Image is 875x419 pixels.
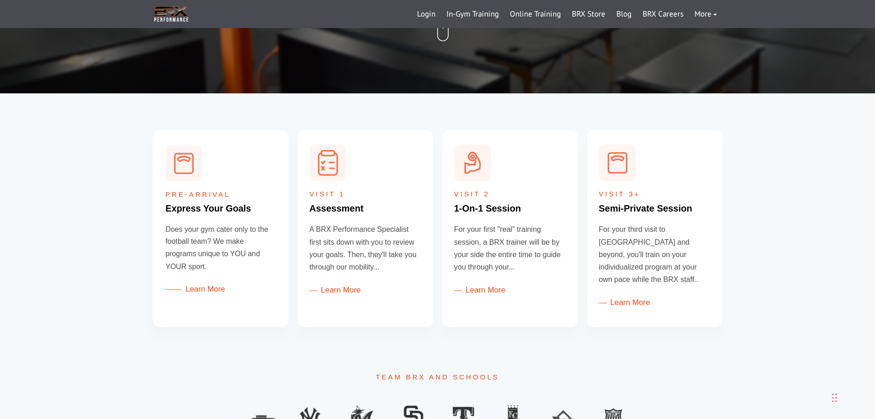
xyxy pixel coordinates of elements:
[454,286,506,294] a: Learn More
[599,190,711,198] h5: Visit 3+
[689,3,723,25] a: More
[599,203,711,214] h4: S
[504,3,566,25] a: Online Training
[454,144,491,181] img: 1-On-1 Session
[310,203,421,214] h4: Assessment
[599,223,711,286] p: For your third visit to [GEOGRAPHIC_DATA] and beyond, you'll train on your individualized program...
[566,3,611,25] a: BRX Store
[153,5,190,23] img: BRX Transparent Logo-2
[310,144,346,181] img: Assessment
[412,3,723,25] div: Navigation Menu
[611,3,637,25] a: Blog
[832,384,837,412] div: Drag
[637,3,689,25] a: BRX Careers
[605,203,692,213] span: emi-Private Session
[310,286,361,294] a: Learn More
[165,203,276,214] h4: Express Your Goals
[599,144,636,181] img: Express Your Goals
[162,373,713,381] span: Team BRX and Schools
[310,223,421,273] p: A BRX Performance Specialist first sits down with you to review your goals. Then, they'll take yo...
[165,223,276,273] p: Does your gym cater only to the football team? We make programs unique to YOU and YOUR sport.
[599,298,650,307] a: Learn More
[165,190,276,199] h5: Pre-Arrival
[310,190,421,198] h5: Visit 1
[412,3,441,25] a: Login
[165,285,225,294] a: Learn More
[745,320,875,419] iframe: Chat Widget
[454,203,566,214] h4: 1-On-1 Session
[454,190,566,198] h5: Visit 2
[165,145,202,182] img: Express Your Goals
[454,223,566,273] p: For your first "real" training session, a BRX trainer will be by your side the entire time to gui...
[441,3,504,25] a: In-Gym Training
